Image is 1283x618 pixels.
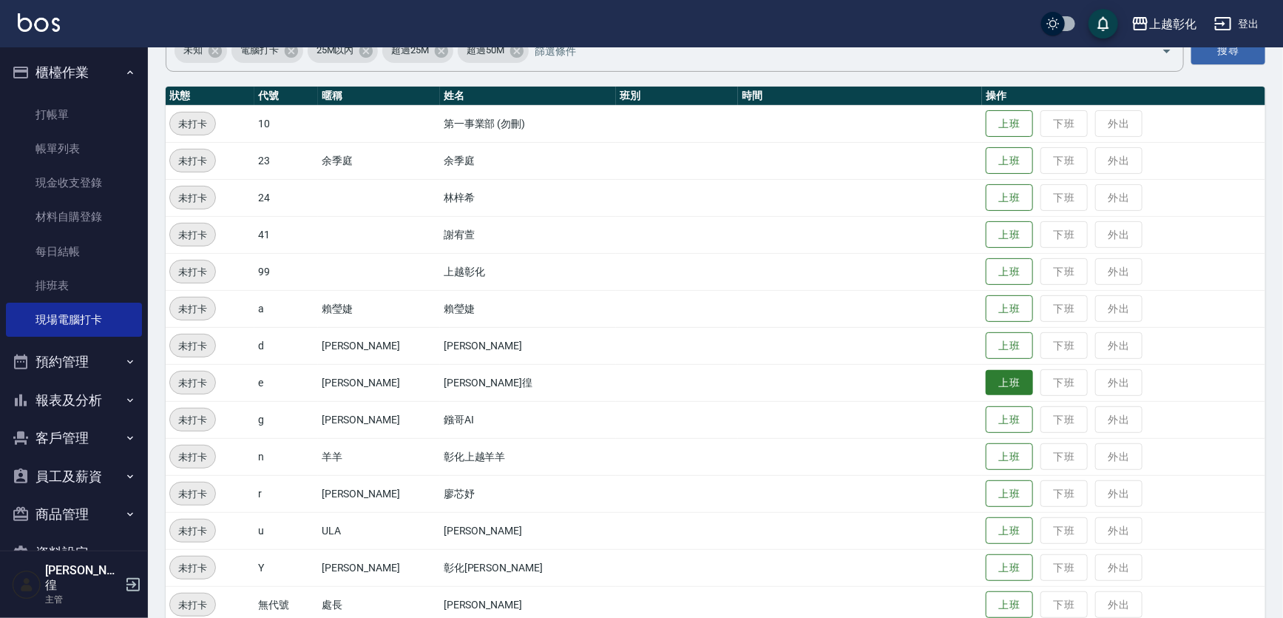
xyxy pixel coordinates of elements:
td: ULA [318,512,440,549]
span: 未打卡 [170,190,215,206]
td: 上越彰化 [440,253,616,290]
td: d [254,327,318,364]
a: 現金收支登錄 [6,166,142,200]
td: 賴瑩婕 [318,290,440,327]
td: u [254,512,318,549]
a: 排班表 [6,269,142,303]
a: 打帳單 [6,98,142,132]
td: r [254,475,318,512]
td: 彰化[PERSON_NAME] [440,549,616,586]
td: [PERSON_NAME] [318,475,440,512]
td: 謝宥萱 [440,216,616,253]
button: 上班 [986,406,1033,434]
span: 未打卡 [170,338,215,354]
button: 上越彰化 [1125,9,1202,39]
td: Y [254,549,318,586]
span: 電腦打卡 [231,43,288,58]
th: 代號 [254,87,318,106]
button: 搜尋 [1191,37,1265,64]
td: 林梓希 [440,179,616,216]
button: 預約管理 [6,343,142,381]
button: 上班 [986,295,1033,323]
span: 未打卡 [170,412,215,428]
button: 商品管理 [6,495,142,534]
div: 超過50M [458,39,529,63]
button: 上班 [986,370,1033,396]
th: 操作 [982,87,1265,106]
td: g [254,401,318,438]
div: 電腦打卡 [231,39,303,63]
td: 23 [254,142,318,179]
div: 未知 [175,39,227,63]
td: [PERSON_NAME] [318,327,440,364]
button: 上班 [986,110,1033,138]
input: 篩選條件 [531,38,1136,64]
th: 暱稱 [318,87,440,106]
button: 上班 [986,147,1033,175]
span: 未打卡 [170,301,215,317]
td: 余季庭 [440,142,616,179]
td: 彰化上越羊羊 [440,438,616,475]
button: 報表及分析 [6,381,142,420]
td: 第一事業部 (勿刪) [440,105,616,142]
th: 狀態 [166,87,254,106]
span: 未打卡 [170,523,215,539]
a: 帳單列表 [6,132,142,166]
td: 賴瑩婕 [440,290,616,327]
button: 客戶管理 [6,419,142,457]
th: 姓名 [440,87,616,106]
p: 主管 [45,593,121,606]
button: 上班 [986,443,1033,471]
span: 未打卡 [170,560,215,576]
button: 登出 [1208,10,1265,38]
td: n [254,438,318,475]
button: 上班 [986,332,1033,360]
button: 上班 [986,517,1033,545]
span: 超過50M [458,43,513,58]
td: [PERSON_NAME] [440,512,616,549]
button: 上班 [986,258,1033,286]
button: 上班 [986,184,1033,212]
span: 未知 [175,43,211,58]
td: 廖芯妤 [440,475,616,512]
img: Person [12,570,41,599]
td: 99 [254,253,318,290]
td: [PERSON_NAME] [318,364,440,401]
span: 未打卡 [170,264,215,280]
td: [PERSON_NAME] [440,327,616,364]
button: 資料設定 [6,534,142,572]
div: 超過25M [382,39,453,63]
td: 羊羊 [318,438,440,475]
a: 材料自購登錄 [6,200,142,234]
td: a [254,290,318,327]
a: 現場電腦打卡 [6,303,142,337]
span: 未打卡 [170,153,215,169]
div: 25M以內 [308,39,379,63]
td: e [254,364,318,401]
span: 未打卡 [170,449,215,465]
td: 24 [254,179,318,216]
td: 余季庭 [318,142,440,179]
span: 未打卡 [170,375,215,391]
span: 未打卡 [170,227,215,243]
div: 上越彰化 [1149,15,1196,33]
td: [PERSON_NAME] [318,401,440,438]
th: 時間 [738,87,982,106]
span: 未打卡 [170,486,215,502]
th: 班別 [616,87,738,106]
button: 櫃檯作業 [6,53,142,92]
button: 上班 [986,480,1033,508]
button: 員工及薪資 [6,457,142,496]
a: 每日結帳 [6,235,142,269]
span: 未打卡 [170,597,215,613]
td: 10 [254,105,318,142]
button: save [1089,9,1118,38]
td: 41 [254,216,318,253]
h5: [PERSON_NAME]徨 [45,563,121,593]
img: Logo [18,13,60,32]
span: 未打卡 [170,116,215,132]
span: 超過25M [382,43,438,58]
td: [PERSON_NAME]徨 [440,364,616,401]
button: 上班 [986,554,1033,582]
button: 上班 [986,221,1033,249]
